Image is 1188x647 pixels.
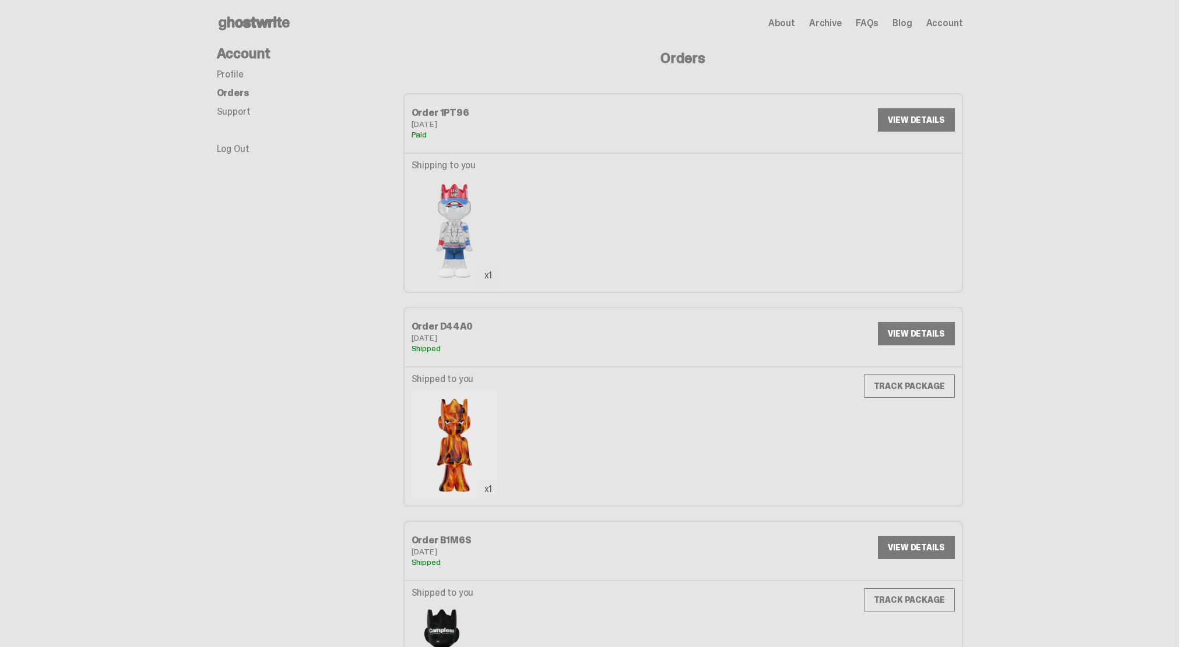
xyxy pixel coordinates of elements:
div: Order 1PT96 [412,108,683,118]
div: Order B1M6S [412,536,683,545]
a: Account [926,19,963,28]
a: Orders [217,87,249,99]
a: Support [217,105,251,118]
div: x1 [479,480,497,498]
a: VIEW DETAILS [878,108,954,132]
a: TRACK PACKAGE [864,588,955,611]
a: TRACK PACKAGE [864,374,955,398]
div: [DATE] [412,120,683,128]
a: Log Out [217,143,249,155]
p: Shipping to you [412,161,498,170]
a: VIEW DETAILS [878,322,954,345]
a: Archive [809,19,842,28]
a: Profile [217,68,244,80]
div: [DATE] [412,334,683,342]
div: x1 [479,266,497,285]
div: Shipped [412,558,683,566]
div: Paid [412,130,683,139]
div: [DATE] [412,547,683,556]
h4: Orders [403,51,963,65]
div: Shipped [412,344,683,352]
h4: Account [217,47,403,61]
p: Shipped to you [412,588,474,597]
div: Order D44A0 [412,322,683,331]
a: VIEW DETAILS [878,536,954,559]
a: About [768,19,795,28]
a: FAQs [856,19,878,28]
a: Blog [892,19,912,28]
p: Shipped to you [412,374,498,384]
